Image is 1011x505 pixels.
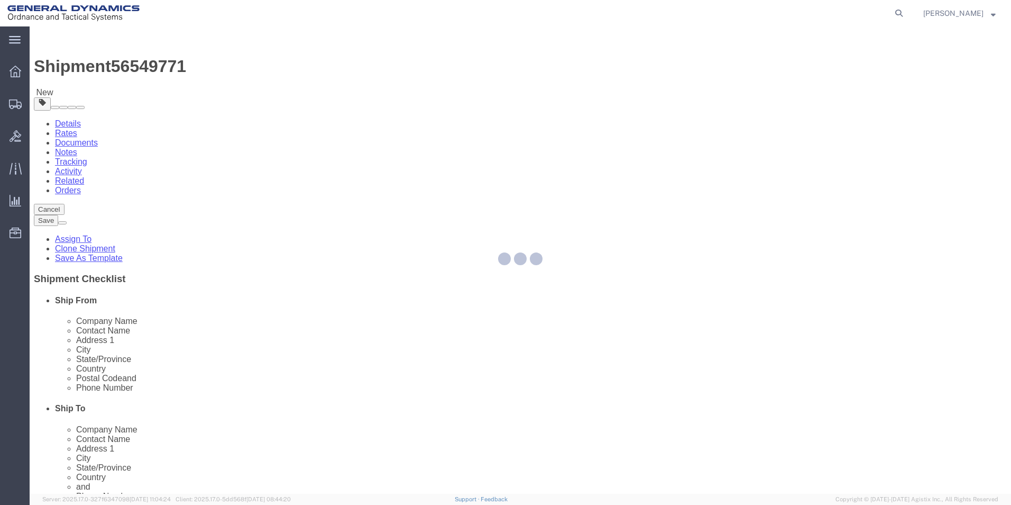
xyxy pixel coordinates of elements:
[246,496,291,502] span: [DATE] 08:44:20
[835,495,998,504] span: Copyright © [DATE]-[DATE] Agistix Inc., All Rights Reserved
[42,496,171,502] span: Server: 2025.17.0-327f6347098
[455,496,481,502] a: Support
[923,7,996,20] button: [PERSON_NAME]
[923,7,984,19] span: Mark Bradley
[176,496,291,502] span: Client: 2025.17.0-5dd568f
[130,496,171,502] span: [DATE] 11:04:24
[481,496,508,502] a: Feedback
[7,5,140,21] img: logo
